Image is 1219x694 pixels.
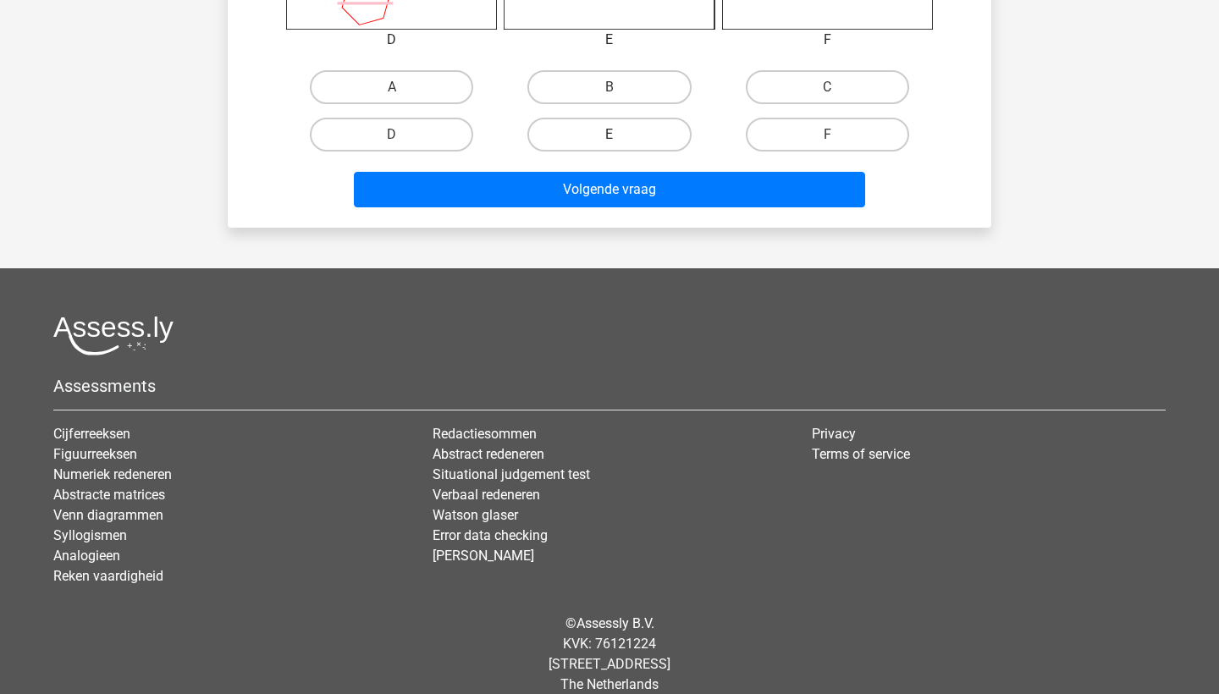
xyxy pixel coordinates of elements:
[53,527,127,543] a: Syllogismen
[273,30,510,50] div: D
[527,70,691,104] label: B
[433,466,590,482] a: Situational judgement test
[53,446,137,462] a: Figuurreeksen
[53,466,172,482] a: Numeriek redeneren
[53,548,120,564] a: Analogieen
[709,30,946,50] div: F
[53,568,163,584] a: Reken vaardigheid
[576,615,654,631] a: Assessly B.V.
[433,527,548,543] a: Error data checking
[53,316,174,355] img: Assessly logo
[746,118,909,151] label: F
[433,548,534,564] a: [PERSON_NAME]
[527,118,691,151] label: E
[310,118,473,151] label: D
[53,426,130,442] a: Cijferreeksen
[53,487,165,503] a: Abstracte matrices
[433,446,544,462] a: Abstract redeneren
[53,376,1166,396] h5: Assessments
[310,70,473,104] label: A
[433,487,540,503] a: Verbaal redeneren
[433,507,518,523] a: Watson glaser
[491,30,727,50] div: E
[746,70,909,104] label: C
[812,426,856,442] a: Privacy
[812,446,910,462] a: Terms of service
[354,172,866,207] button: Volgende vraag
[433,426,537,442] a: Redactiesommen
[53,507,163,523] a: Venn diagrammen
